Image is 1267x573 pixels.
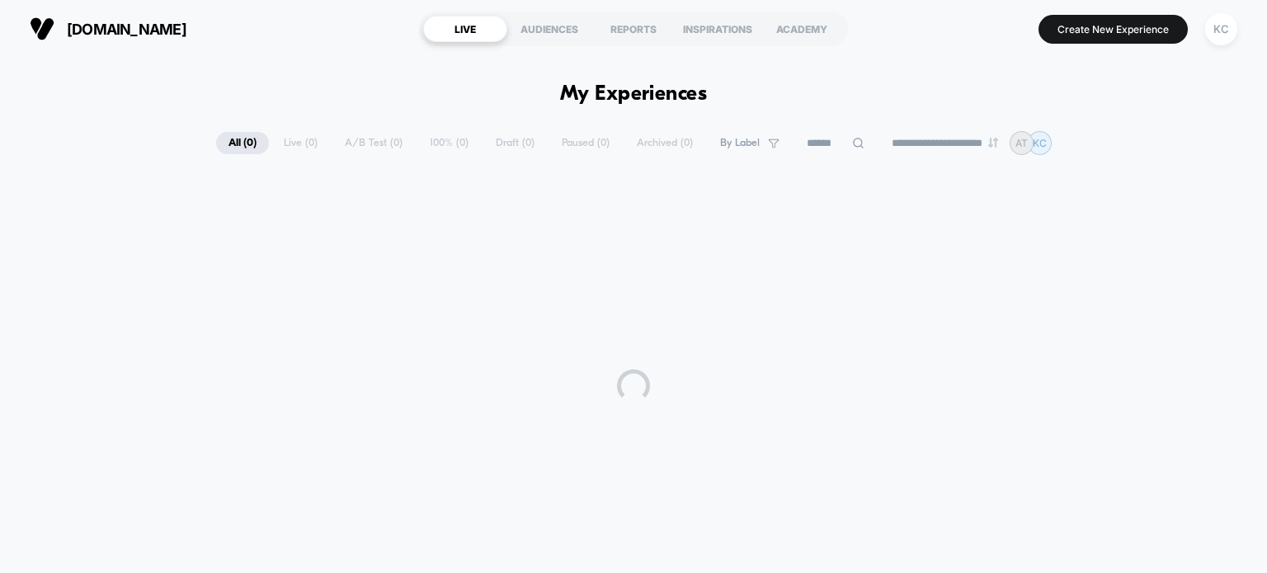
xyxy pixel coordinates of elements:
div: KC [1205,13,1237,45]
span: By Label [720,137,760,149]
div: INSPIRATIONS [676,16,760,42]
span: [DOMAIN_NAME] [67,21,186,38]
span: All ( 0 ) [216,132,269,154]
button: KC [1200,12,1242,46]
img: end [988,138,998,148]
div: ACADEMY [760,16,844,42]
div: LIVE [423,16,507,42]
div: AUDIENCES [507,16,591,42]
div: REPORTS [591,16,676,42]
button: [DOMAIN_NAME] [25,16,191,42]
p: KC [1033,137,1047,149]
button: Create New Experience [1039,15,1188,44]
h1: My Experiences [560,82,708,106]
p: AT [1015,137,1028,149]
img: Visually logo [30,16,54,41]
